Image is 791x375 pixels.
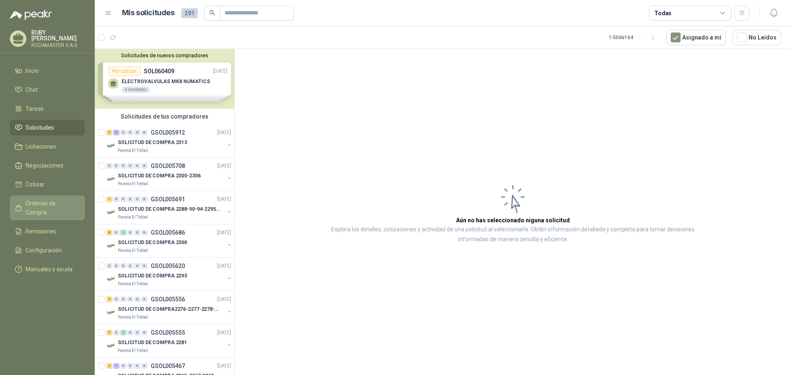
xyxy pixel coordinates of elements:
div: 0 [134,263,140,269]
div: 0 [113,330,119,335]
div: 0 [120,296,126,302]
button: Solicitudes de nuevos compradores [98,52,231,58]
div: 0 [127,230,133,235]
div: 0 [141,163,147,169]
div: 0 [127,196,133,202]
p: GSOL005555 [151,330,185,335]
p: [DATE] [217,229,231,237]
span: Negociaciones [26,161,63,170]
div: 0 [106,263,112,269]
div: 0 [141,363,147,369]
p: SOLICITUD DE COMPRA 2281 [118,339,187,347]
button: Asignado a mi [666,30,726,45]
p: GSOL005912 [151,130,185,135]
div: 0 [120,263,126,269]
div: 0 [113,230,119,235]
div: 0 [113,196,119,202]
div: 0 [141,263,147,269]
a: 0 0 0 0 0 0 GSOL005708[DATE] Company LogoSOLICITUD DE COMPRA 2305-2306Panela El Trébol [106,161,233,187]
a: Órdenes de Compra [10,196,85,220]
div: 5 [113,130,119,135]
p: [DATE] [217,362,231,370]
img: Company Logo [106,274,116,284]
div: 1 [113,363,119,369]
img: Company Logo [106,174,116,184]
div: 0 [127,163,133,169]
h3: Aún no has seleccionado niguna solicitud [456,216,570,225]
span: Solicitudes [26,123,54,132]
div: 1 [106,196,112,202]
div: 2 [106,296,112,302]
p: SOLICITUD DE COMPRA2276-2277-2278-2284-2285- [118,305,220,313]
h1: Mis solicitudes [122,7,175,19]
div: 0 [127,363,133,369]
div: 1 [120,330,126,335]
p: Panela El Trébol [118,181,148,187]
div: 0 [134,196,140,202]
img: Logo peakr [10,10,52,20]
div: 0 [120,163,126,169]
img: Company Logo [106,241,116,251]
p: GSOL005686 [151,230,185,235]
div: 0 [141,130,147,135]
p: Panela El Trébol [118,281,148,287]
a: 2 0 0 0 0 0 GSOL005556[DATE] Company LogoSOLICITUD DE COMPRA2276-2277-2278-2284-2285-Panela El Tr... [106,294,233,321]
div: 0 [134,230,140,235]
div: 0 [134,130,140,135]
span: search [209,10,215,16]
img: Company Logo [106,207,116,217]
a: 9 5 0 0 0 0 GSOL005912[DATE] Company LogoSOLICITUD DE COMPRA 2313Panela El Trébol [106,128,233,154]
p: GSOL005708 [151,163,185,169]
p: RUBY [PERSON_NAME] [31,30,85,41]
p: GSOL005556 [151,296,185,302]
div: 0 [134,330,140,335]
p: [DATE] [217,129,231,137]
p: Panela El Trébol [118,147,148,154]
img: Company Logo [106,307,116,317]
p: Explora los detalles, cotizaciones y actividad de una solicitud al seleccionarla. Obtén informaci... [317,225,709,245]
a: 6 0 1 0 0 0 GSOL005686[DATE] Company LogoSOLICITUD DE COMPRA 2300Panela El Trébol [106,228,233,254]
span: 291 [181,8,198,18]
div: 0 [113,296,119,302]
div: 0 [106,163,112,169]
a: 1 0 0 0 0 0 GSOL005691[DATE] Company LogoSOLICITUD DE COMPRA 2288-90-94-2295-96-2301-02-04Panela ... [106,194,233,221]
div: 0 [141,230,147,235]
div: Solicitudes de nuevos compradoresPor cotizarSOL060409[DATE] ELECTROVALVULAS MK8 NUMATICS4 Unidade... [95,49,234,109]
a: Licitaciones [10,139,85,154]
a: Chat [10,82,85,98]
div: 0 [141,330,147,335]
div: Solicitudes de tus compradores [95,109,234,124]
img: Company Logo [106,341,116,351]
div: Todas [654,9,672,18]
p: [DATE] [217,162,231,170]
div: 1 - 50 de 164 [609,31,660,44]
span: Chat [26,85,38,94]
p: SOLICITUD DE COMPRA 2293 [118,272,187,280]
p: GSOL005620 [151,263,185,269]
p: Panela El Trébol [118,247,148,254]
div: 0 [120,130,126,135]
a: Tareas [10,101,85,116]
img: Company Logo [106,141,116,151]
button: No Leídos [732,30,781,45]
a: Configuración [10,242,85,258]
p: SOLICITUD DE COMPRA 2313 [118,139,187,147]
div: 0 [141,196,147,202]
a: Manuales y ayuda [10,261,85,277]
p: SOLICITUD DE COMPRA 2300 [118,239,187,247]
div: 0 [141,296,147,302]
div: 6 [106,230,112,235]
p: Panela El Trébol [118,347,148,354]
div: 0 [120,363,126,369]
div: 0 [127,330,133,335]
span: Remisiones [26,227,56,236]
div: 0 [113,263,119,269]
p: [DATE] [217,296,231,303]
div: 7 [106,330,112,335]
p: [DATE] [217,262,231,270]
span: Configuración [26,246,62,255]
div: 0 [134,296,140,302]
span: Tareas [26,104,44,113]
div: 9 [106,130,112,135]
div: 1 [120,230,126,235]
